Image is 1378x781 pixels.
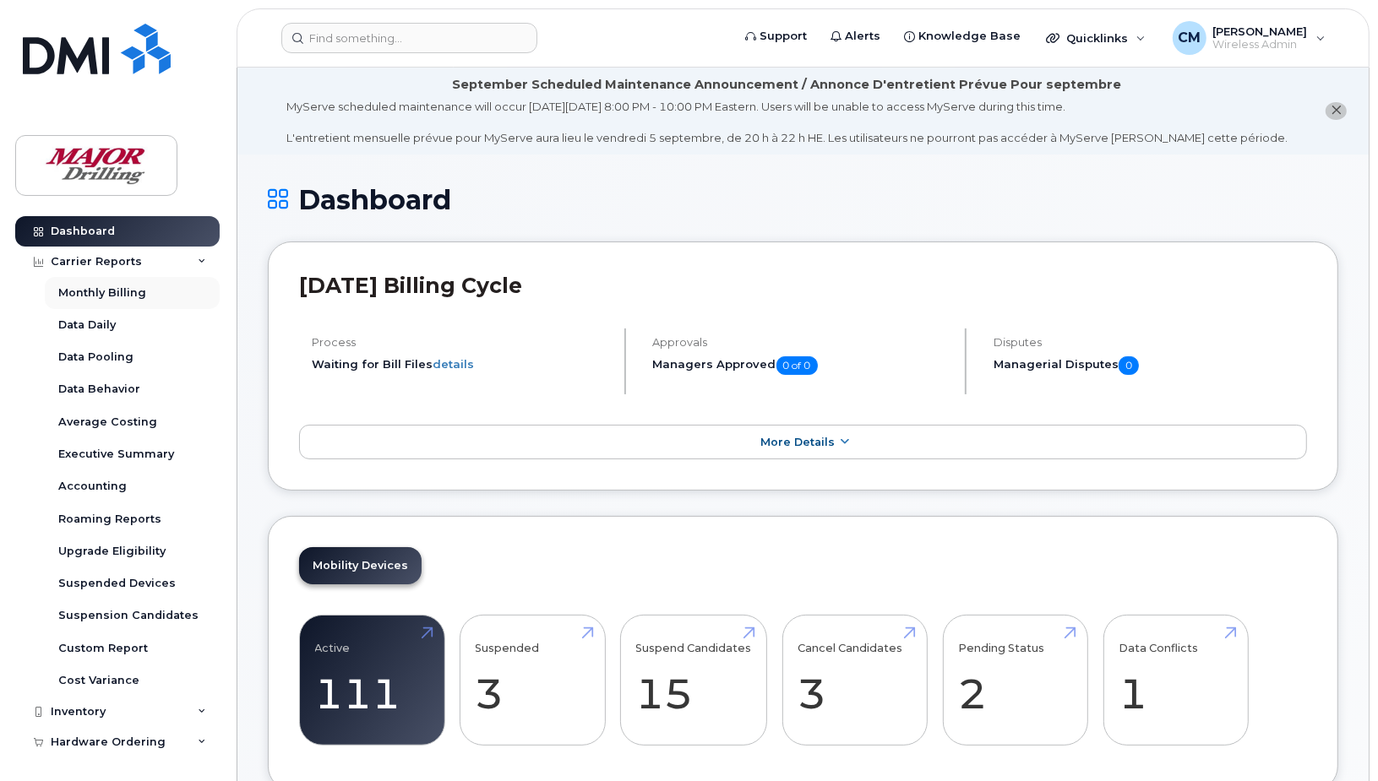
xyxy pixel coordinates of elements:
[653,356,951,375] h5: Managers Approved
[636,625,752,736] a: Suspend Candidates 15
[312,356,610,372] li: Waiting for Bill Files
[476,625,590,736] a: Suspended 3
[994,356,1307,375] h5: Managerial Disputes
[760,436,835,448] span: More Details
[776,356,818,375] span: 0 of 0
[433,357,474,371] a: details
[1119,356,1139,375] span: 0
[653,336,951,349] h4: Approvals
[453,76,1122,94] div: September Scheduled Maintenance Announcement / Annonce D'entretient Prévue Pour septembre
[798,625,912,736] a: Cancel Candidates 3
[268,185,1338,214] h1: Dashboard
[286,99,1288,146] div: MyServe scheduled maintenance will occur [DATE][DATE] 8:00 PM - 10:00 PM Eastern. Users will be u...
[299,547,422,584] a: Mobility Devices
[299,273,1307,298] h2: [DATE] Billing Cycle
[315,625,429,736] a: Active 111
[1119,625,1233,736] a: Data Conflicts 1
[1326,102,1347,120] button: close notification
[312,336,610,349] h4: Process
[994,336,1307,349] h4: Disputes
[958,625,1072,736] a: Pending Status 2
